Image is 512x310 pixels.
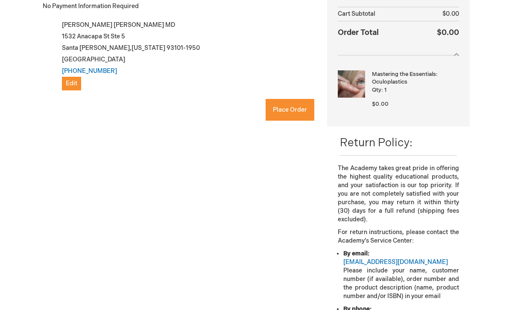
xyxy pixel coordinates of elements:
[66,80,77,87] span: Edit
[343,249,459,301] li: Please include your name, customer number (if available), order number and the product descriptio...
[338,7,418,21] th: Cart Subtotal
[343,250,369,257] strong: By email:
[52,19,315,90] div: [PERSON_NAME] [PERSON_NAME] MD 1532 Anacapa St Ste 5 Santa [PERSON_NAME] , 93101-1950 [GEOGRAPHIC...
[372,70,456,86] strong: Mastering the Essentials: Oculoplastics
[62,77,81,90] button: Edit
[372,87,381,93] span: Qty
[338,26,379,38] strong: Order Total
[338,164,459,224] p: The Academy takes great pride in offering the highest quality educational products, and your sati...
[384,87,386,93] span: 1
[132,44,165,52] span: [US_STATE]
[437,28,459,37] span: $0.00
[338,228,459,245] p: For return instructions, please contact the Academy’s Service Center:
[343,258,448,266] a: [EMAIL_ADDRESS][DOMAIN_NAME]
[340,136,413,150] span: Return Policy:
[43,109,173,142] iframe: reCAPTCHA
[43,3,139,10] span: No Payment Information Required
[266,99,314,121] button: Place Order
[338,70,365,98] img: Mastering the Essentials: Oculoplastics
[273,106,307,113] span: Place Order
[62,67,117,75] a: [PHONE_NUMBER]
[372,101,389,107] span: $0.00
[442,10,459,17] span: $0.00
